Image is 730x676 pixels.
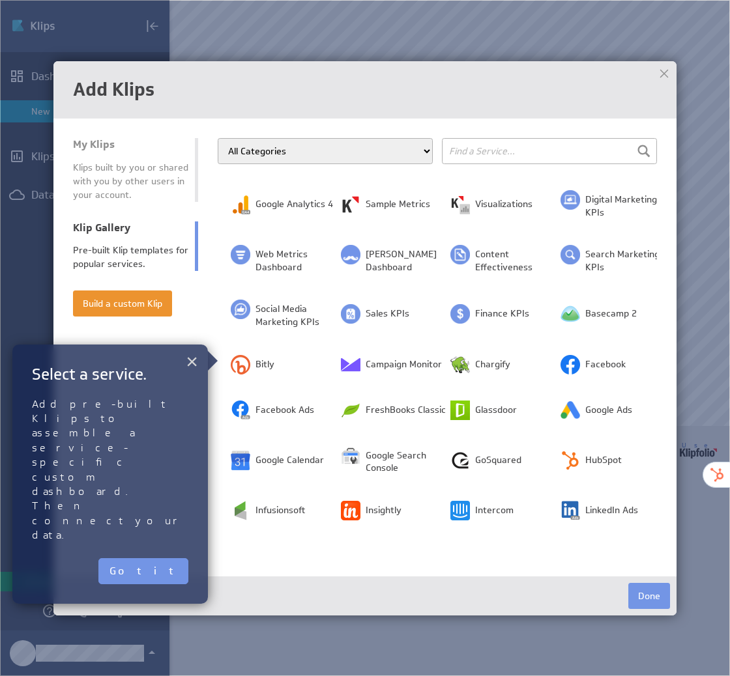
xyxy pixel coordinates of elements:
img: image5288152894157907875.png [450,195,470,214]
img: image52590220093943300.png [561,245,580,264]
button: Got it [98,558,188,584]
span: GoSquared [475,454,521,467]
img: image2048842146512654208.png [341,245,360,264]
img: image3296276360446815218.png [450,501,470,520]
span: Search Marketing KPIs [585,248,669,274]
img: image8284517391661430187.png [341,501,360,520]
div: Pre-built Klip templates for popular services. [73,244,188,271]
span: Sales KPIs [366,307,409,320]
span: Chargify [475,358,510,371]
img: image259683944446962572.png [561,304,580,324]
span: Basecamp 2 [585,307,637,320]
span: Intercom [475,504,514,517]
img: image2261544860167327136.png [450,355,470,374]
img: image729517258887019810.png [561,355,580,374]
img: image8669511407265061774.png [231,300,250,319]
img: image6347507244920034643.png [341,355,360,374]
span: Infusionsoft [255,504,305,517]
input: Find a Service... [442,138,657,164]
span: Social Media Marketing KPIs [255,303,340,328]
img: image1858912082062294012.png [561,501,580,520]
span: FreshBooks Classic [366,404,446,417]
span: Facebook [585,358,626,371]
span: Finance KPIs [475,307,529,320]
span: Facebook Ads [255,404,314,417]
span: Google Calendar [255,454,324,467]
button: Close [186,348,198,374]
h2: Select a service. [32,364,188,384]
span: Campaign Monitor [366,358,442,371]
span: Google Search Console [366,449,450,475]
img: image8417636050194330799.png [561,401,580,420]
span: Google Ads [585,404,632,417]
img: image7785814661071211034.png [231,245,250,264]
span: Glassdoor [475,404,517,417]
h1: Add Klips [73,81,657,99]
img: image2754833655435752804.png [231,401,250,420]
img: image1810292984256751319.png [341,304,360,324]
span: HubSpot [585,454,622,467]
img: image5117197766309347828.png [450,245,470,264]
img: image1443927121734523965.png [341,195,360,214]
div: Klip Gallery [73,221,188,234]
p: Add pre-built Klips to assemble a service-specific custom dashboard. Then connect your data. [32,397,188,543]
span: [PERSON_NAME] Dashboard [366,248,450,274]
span: Web Metrics Dashboard [255,248,340,274]
span: Content Effectiveness [475,248,559,274]
img: image6502031566950861830.png [231,195,250,214]
button: Build a custom Klip [73,290,172,317]
img: image4712442411381150036.png [561,190,580,210]
span: LinkedIn Ads [585,504,638,517]
img: image4203343126471956075.png [450,401,470,420]
span: Sample Metrics [366,198,430,211]
div: My Klips [73,138,188,151]
img: image8320012023144177748.png [231,355,250,374]
img: image2282773393747061076.png [341,446,360,466]
img: image3522292994667009732.png [341,401,360,420]
img: image286808521443149053.png [450,304,470,324]
img: image4788249492605619304.png [561,451,580,470]
span: Google Analytics 4 [255,198,333,211]
img: image2563615312826291593.png [450,451,470,470]
span: Visualizations [475,198,533,211]
span: Bitly [255,358,274,371]
div: Klips built by you or shared with you by other users in your account. [73,161,188,202]
span: Insightly [366,504,401,517]
img: image4858805091178672087.png [231,501,250,520]
img: image4693762298343897077.png [231,451,250,470]
span: Digital Marketing KPIs [585,193,669,219]
button: Done [628,583,670,609]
